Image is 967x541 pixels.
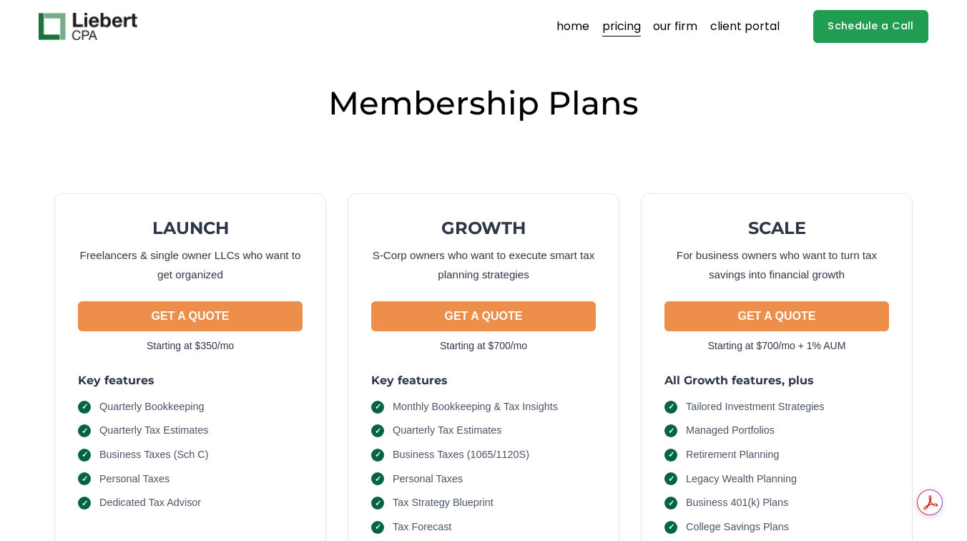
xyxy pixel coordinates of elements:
p: For business owners who want to turn tax savings into financial growth [664,245,889,285]
span: Personal Taxes [393,472,463,487]
span: Quarterly Tax Estimates [99,423,209,439]
h2: LAUNCH [78,217,303,239]
img: Liebert CPA [39,13,137,40]
span: Managed Portfolios [686,423,775,439]
h2: SCALE [664,217,889,239]
a: client portal [710,15,780,38]
p: Starting at $700/mo + 1% AUM [664,337,889,355]
span: Quarterly Bookkeeping [99,399,204,415]
span: Tax Forecast [393,520,451,535]
a: home [556,15,589,38]
span: Quarterly Tax Estimates [393,423,502,439]
button: GET A QUOTE [371,301,596,331]
h3: All Growth features, plus [664,373,889,388]
h3: Key features [78,373,303,388]
span: Tax Strategy Blueprint [393,495,494,511]
span: Business 401(k) Plans [686,495,788,511]
span: Legacy Wealth Planning [686,472,797,487]
span: Tailored Investment Strategies [686,399,825,415]
button: GET A QUOTE [664,301,889,331]
span: Retirement Planning [686,447,779,463]
span: Business Taxes (1065/1120S) [393,447,529,463]
p: Freelancers & single owner LLCs who want to get organized [78,245,303,285]
h2: Membership Plans [39,82,928,125]
span: College Savings Plans [686,520,789,535]
span: Business Taxes (Sch C) [99,447,209,463]
span: Monthly Bookkeeping & Tax Insights [393,399,558,415]
span: Dedicated Tax Advisor [99,495,201,511]
span: Personal Taxes [99,472,170,487]
p: S-Corp owners who want to execute smart tax planning strategies [371,245,596,285]
a: our firm [653,15,697,38]
h2: GROWTH [371,217,596,239]
button: GET A QUOTE [78,301,303,331]
a: Schedule a Call [813,10,928,44]
p: Starting at $700/mo [371,337,596,355]
a: pricing [602,15,641,38]
h3: Key features [371,373,596,388]
p: Starting at $350/mo [78,337,303,355]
